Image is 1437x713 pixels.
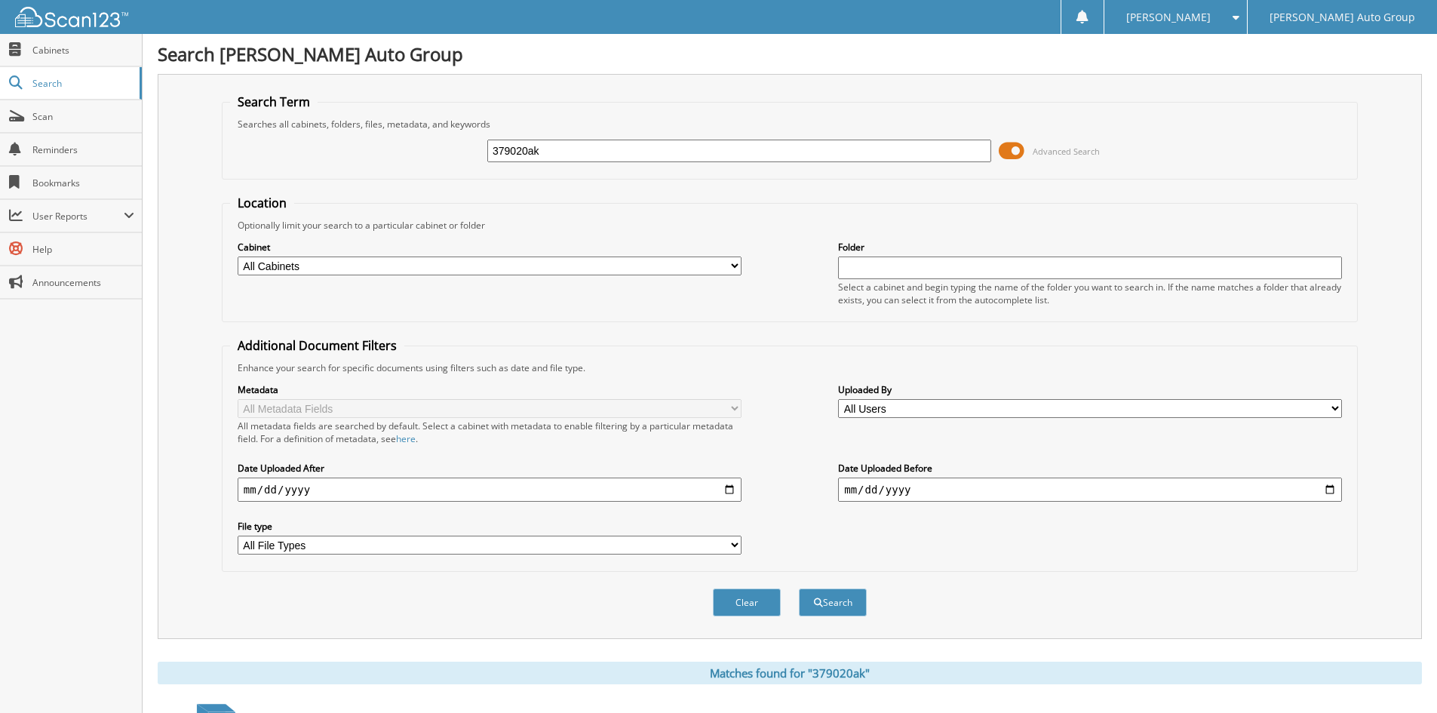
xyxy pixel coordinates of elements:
span: Advanced Search [1033,146,1100,157]
div: All metadata fields are searched by default. Select a cabinet with metadata to enable filtering b... [238,420,742,445]
label: Uploaded By [838,383,1342,396]
span: [PERSON_NAME] Auto Group [1270,13,1415,22]
span: Scan [32,110,134,123]
img: scan123-logo-white.svg [15,7,128,27]
label: Metadata [238,383,742,396]
span: Reminders [32,143,134,156]
div: Searches all cabinets, folders, files, metadata, and keywords [230,118,1349,131]
button: Clear [713,589,781,616]
a: here [396,432,416,445]
label: Date Uploaded Before [838,462,1342,475]
span: Help [32,243,134,256]
legend: Search Term [230,94,318,110]
legend: Additional Document Filters [230,337,404,354]
button: Search [799,589,867,616]
span: [PERSON_NAME] [1126,13,1211,22]
label: File type [238,520,742,533]
span: Bookmarks [32,177,134,189]
div: Enhance your search for specific documents using filters such as date and file type. [230,361,1349,374]
span: Cabinets [32,44,134,57]
h1: Search [PERSON_NAME] Auto Group [158,41,1422,66]
span: User Reports [32,210,124,223]
div: Select a cabinet and begin typing the name of the folder you want to search in. If the name match... [838,281,1342,306]
label: Cabinet [238,241,742,254]
legend: Location [230,195,294,211]
input: start [238,478,742,502]
span: Announcements [32,276,134,289]
div: Matches found for "379020ak" [158,662,1422,684]
label: Date Uploaded After [238,462,742,475]
input: end [838,478,1342,502]
span: Search [32,77,132,90]
div: Optionally limit your search to a particular cabinet or folder [230,219,1349,232]
label: Folder [838,241,1342,254]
